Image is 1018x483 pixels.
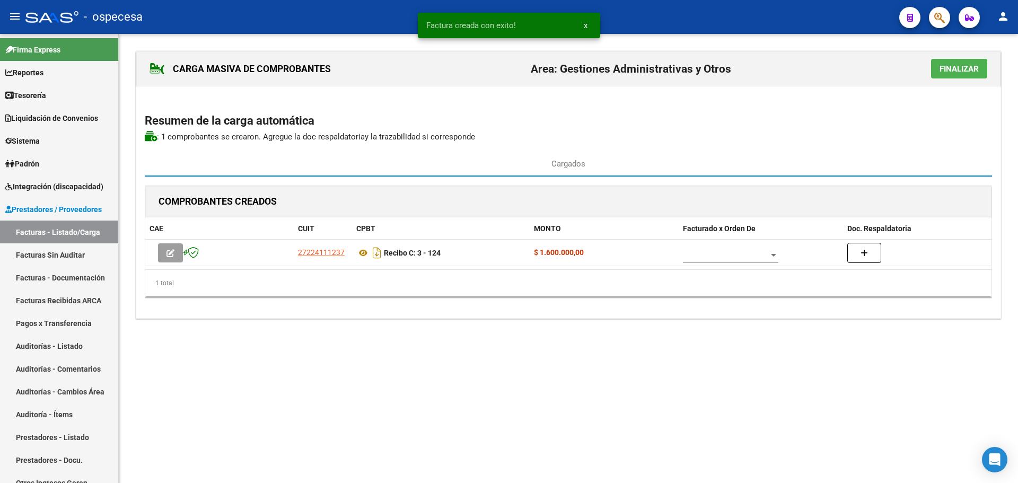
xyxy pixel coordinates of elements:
span: Liquidación de Convenios [5,112,98,124]
span: Sistema [5,135,40,147]
span: Finalizar [940,64,979,74]
datatable-header-cell: CAE [145,217,294,240]
span: CUIT [298,224,314,233]
p: : 1 comprobantes se crearon. Agregue la doc respaldatoria [145,131,992,143]
datatable-header-cell: Doc. Respaldatoria [843,217,991,240]
strong: Recibo C: 3 - 124 [384,249,441,257]
strong: $ 1.600.000,00 [534,248,584,257]
div: Open Intercom Messenger [982,447,1007,472]
h1: COMPROBANTES CREADOS [159,193,277,210]
span: Tesorería [5,90,46,101]
span: - ospecesa [84,5,143,29]
span: CAE [150,224,163,233]
datatable-header-cell: CPBT [352,217,530,240]
span: Integración (discapacidad) [5,181,103,192]
datatable-header-cell: MONTO [530,217,678,240]
span: CPBT [356,224,375,233]
span: 27224111237 [298,248,345,257]
span: MONTO [534,224,561,233]
mat-icon: menu [8,10,21,23]
span: Firma Express [5,44,60,56]
h2: Area: Gestiones Administrativas y Otros [531,59,731,79]
span: y la trazabilidad si corresponde [365,132,475,142]
datatable-header-cell: CUIT [294,217,352,240]
span: Factura creada con exito! [426,20,516,31]
button: x [575,16,596,35]
span: Prestadores / Proveedores [5,204,102,215]
span: x [584,21,587,30]
button: Finalizar [931,59,987,78]
i: Descargar documento [370,244,384,261]
span: Padrón [5,158,39,170]
span: Cargados [551,158,585,170]
h2: Resumen de la carga automática [145,111,992,131]
h1: CARGA MASIVA DE COMPROBANTES [150,60,331,77]
span: Facturado x Orden De [683,224,756,233]
span: Doc. Respaldatoria [847,224,911,233]
datatable-header-cell: Facturado x Orden De [679,217,843,240]
div: 1 total [145,270,991,296]
mat-icon: person [997,10,1010,23]
span: Reportes [5,67,43,78]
